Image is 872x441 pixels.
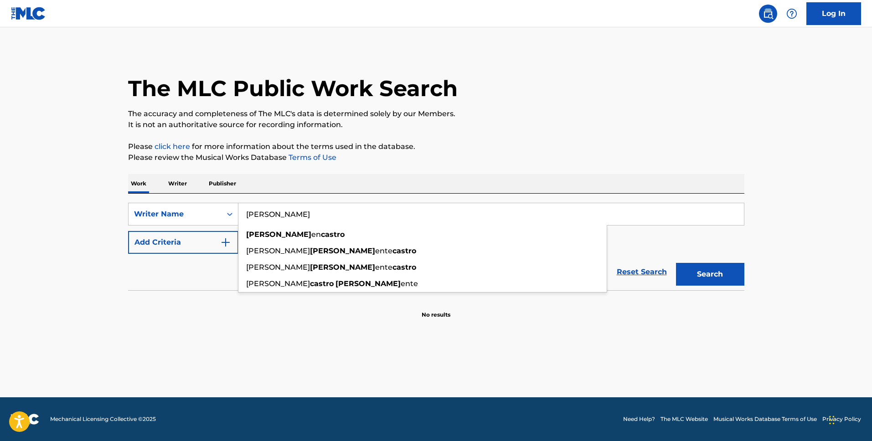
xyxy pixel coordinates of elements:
strong: castro [321,230,345,239]
a: click here [155,142,190,151]
img: help [786,8,797,19]
strong: [PERSON_NAME] [335,279,401,288]
p: The accuracy and completeness of The MLC's data is determined solely by our Members. [128,108,744,119]
strong: [PERSON_NAME] [246,230,311,239]
span: [PERSON_NAME] [246,279,310,288]
div: Writer Name [134,209,216,220]
a: Privacy Policy [822,415,861,423]
strong: castro [310,279,334,288]
iframe: Chat Widget [826,397,872,441]
a: Reset Search [612,262,671,282]
div: Drag [829,406,835,434]
h1: The MLC Public Work Search [128,75,458,102]
button: Add Criteria [128,231,238,254]
p: Publisher [206,174,239,193]
a: Need Help? [623,415,655,423]
span: [PERSON_NAME] [246,246,310,255]
span: Mechanical Licensing Collective © 2025 [50,415,156,423]
p: Writer [165,174,190,193]
form: Search Form [128,203,744,290]
div: Help [783,5,801,23]
p: Work [128,174,149,193]
span: ente [375,246,392,255]
span: ente [375,263,392,272]
p: Please for more information about the terms used in the database. [128,141,744,152]
strong: [PERSON_NAME] [310,263,375,272]
strong: castro [392,246,416,255]
strong: [PERSON_NAME] [310,246,375,255]
img: logo [11,414,39,425]
p: Please review the Musical Works Database [128,152,744,163]
a: The MLC Website [660,415,708,423]
strong: castro [392,263,416,272]
a: Musical Works Database Terms of Use [713,415,817,423]
span: ente [401,279,418,288]
span: en [311,230,321,239]
img: search [763,8,774,19]
p: It is not an authoritative source for recording information. [128,119,744,130]
a: Terms of Use [287,153,336,162]
a: Log In [806,2,861,25]
button: Search [676,263,744,286]
img: MLC Logo [11,7,46,20]
span: [PERSON_NAME] [246,263,310,272]
img: 9d2ae6d4665cec9f34b9.svg [220,237,231,248]
a: Public Search [759,5,777,23]
p: No results [422,300,450,319]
